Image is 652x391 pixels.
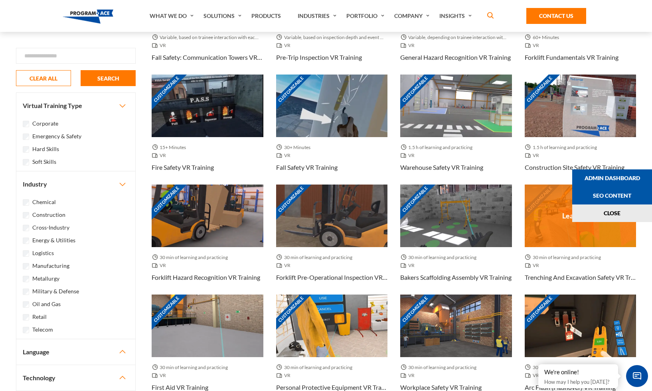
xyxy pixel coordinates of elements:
[400,273,512,282] h3: Bakers Scaffolding Assembly VR Training
[32,223,69,232] label: Cross-Industry
[400,151,418,159] span: VR
[152,273,260,282] h3: Forklift Hazard Recognition VR Training
[400,163,483,172] h3: Warehouse Safety VR Training
[525,185,636,295] a: Customizable Thumbnail - Trenching and Excavation Safety VR Training 30 min of learning and pract...
[525,363,604,371] span: 30 min of learning and practicing
[32,325,53,334] label: Telecom
[525,143,600,151] span: 1.5 h of learning and practicing
[526,8,586,24] a: Contact Us
[572,187,652,204] a: Seo Content
[152,185,263,295] a: Customizable Thumbnail - Forklift Hazard Recognition VR Training 30 min of learning and practicin...
[32,157,56,166] label: Soft Skills
[276,261,294,269] span: VR
[525,75,636,185] a: Customizable Thumbnail - Construction Site Safety VR Training 1.5 h of learning and practicing VR...
[544,368,612,376] div: We're online!
[23,121,29,127] input: Corporate
[276,253,356,261] span: 30 min of learning and practicing
[32,210,65,219] label: Construction
[23,134,29,140] input: Emergency & Safety
[525,261,542,269] span: VR
[525,253,604,261] span: 30 min of learning and practicing
[32,236,75,245] label: Energy & Utilities
[276,363,356,371] span: 30 min of learning and practicing
[400,185,512,295] a: Customizable Thumbnail - Bakers Scaffolding Assembly VR Training 30 min of learning and practicin...
[152,363,231,371] span: 30 min of learning and practicing
[525,53,618,62] h3: Forklift Fundamentals VR Training
[525,41,542,49] span: VR
[400,371,418,379] span: VR
[16,171,135,197] button: Industry
[152,143,189,151] span: 15+ Minutes
[32,300,61,308] label: Oil and Gas
[32,119,58,128] label: Corporate
[572,204,652,222] button: Close
[525,163,624,172] h3: Construction Site Safety VR Training
[32,132,81,141] label: Emergency & Safety
[276,41,294,49] span: VR
[32,274,59,283] label: Metallurgy
[626,365,648,387] span: Chat Widget
[23,159,29,165] input: Soft Skills
[23,289,29,295] input: Military & Defense
[152,253,231,261] span: 30 min of learning and practicing
[32,312,47,321] label: Retail
[276,371,294,379] span: VR
[400,41,418,49] span: VR
[152,151,169,159] span: VR
[152,75,263,185] a: Customizable Thumbnail - Fire Safety VR Training 15+ Minutes VR Fire Safety VR Training
[23,301,29,308] input: Oil and Gas
[276,185,388,295] a: Customizable Thumbnail - Forklift Pre-Operational Inspection VR Training 30 min of learning and p...
[152,41,169,49] span: VR
[152,53,263,62] h3: Fall Safety: Communication Towers VR Training
[276,151,294,159] span: VR
[152,371,169,379] span: VR
[276,33,388,41] span: Variable, based on inspection depth and event interaction.
[152,163,214,172] h3: Fire Safety VR Training
[572,169,652,187] a: Admin Dashboard
[16,365,135,391] button: Technology
[525,371,542,379] span: VR
[32,287,79,296] label: Military & Defense
[276,75,388,185] a: Customizable Thumbnail - Fall Safety VR Training 30+ Minutes VR Fall Safety VR Training
[400,33,512,41] span: Variable, depending on trainee interaction with each component.
[400,253,480,261] span: 30 min of learning and practicing
[400,363,480,371] span: 30 min of learning and practicing
[23,212,29,218] input: Construction
[525,273,636,282] h3: Trenching and Excavation Safety VR Training
[23,276,29,282] input: Metallurgy
[23,250,29,257] input: Logistics
[23,225,29,231] input: Cross-Industry
[23,238,29,244] input: Energy & Utilities
[23,314,29,320] input: Retail
[23,199,29,206] input: Chemical
[276,163,338,172] h3: Fall Safety VR Training
[276,53,362,62] h3: Pre-Trip Inspection VR Training
[400,261,418,269] span: VR
[32,249,54,257] label: Logistics
[525,33,562,41] span: 60+ Minutes
[32,198,56,206] label: Chemical
[525,151,542,159] span: VR
[16,93,135,118] button: Virtual Training Type
[544,377,612,387] p: How may I help you [DATE]?
[152,33,263,41] span: Variable, based on trainee interaction with each section.
[23,263,29,269] input: Manufacturing
[276,273,388,282] h3: Forklift Pre-Operational Inspection VR Training
[400,75,512,185] a: Customizable Thumbnail - Warehouse Safety VR Training 1.5 h of learning and practicing VR Warehou...
[63,10,113,24] img: Program-Ace
[16,339,135,365] button: Language
[32,261,69,270] label: Manufacturing
[16,70,71,86] button: CLEAR ALL
[32,145,59,153] label: Hard Skills
[23,146,29,153] input: Hard Skills
[276,143,314,151] span: 30+ Minutes
[152,261,169,269] span: VR
[23,327,29,333] input: Telecom
[400,53,511,62] h3: General Hazard Recognition VR Training
[400,143,476,151] span: 1.5 h of learning and practicing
